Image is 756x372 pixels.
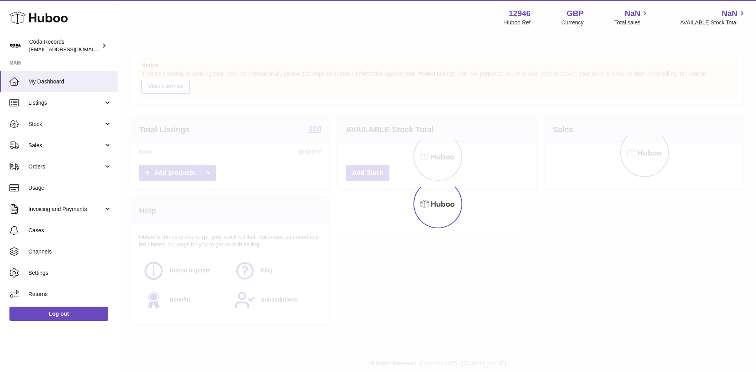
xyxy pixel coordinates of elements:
[614,19,649,26] span: Total sales
[680,19,747,26] span: AVAILABLE Stock Total
[722,8,737,19] span: NaN
[28,269,112,277] span: Settings
[9,307,108,321] a: Log out
[624,8,640,19] span: NaN
[680,8,747,26] a: NaN AVAILABLE Stock Total
[28,248,112,255] span: Channels
[28,163,104,170] span: Orders
[28,99,104,107] span: Listings
[28,205,104,213] span: Invoicing and Payments
[28,184,112,192] span: Usage
[614,8,649,26] a: NaN Total sales
[28,142,104,149] span: Sales
[509,8,531,19] strong: 12946
[28,120,104,128] span: Stock
[561,19,584,26] div: Currency
[29,38,100,53] div: Coda Records
[504,19,531,26] div: Huboo Ref
[9,40,21,52] img: internalAdmin-12946@internal.huboo.com
[567,8,584,19] strong: GBP
[29,46,116,52] span: [EMAIL_ADDRESS][DOMAIN_NAME]
[28,291,112,298] span: Returns
[28,227,112,234] span: Cases
[28,78,112,85] span: My Dashboard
